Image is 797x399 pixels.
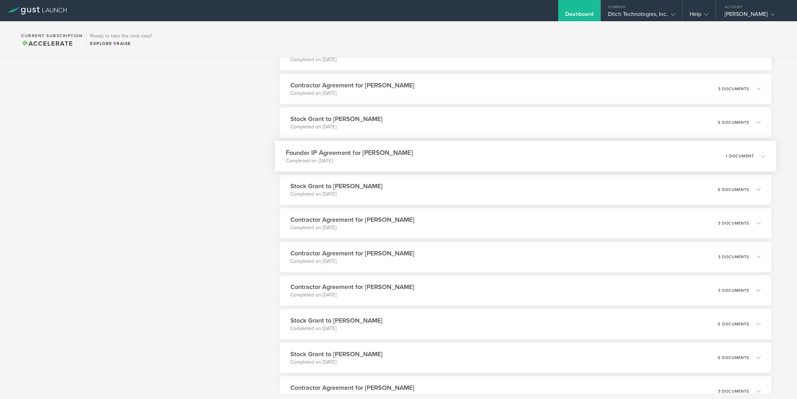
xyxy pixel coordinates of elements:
p: Completed on [DATE] [290,258,414,265]
p: 1 document [726,154,754,158]
p: 6 documents [718,322,749,326]
h3: Contractor Agreement for [PERSON_NAME] [290,383,414,392]
p: 3 documents [718,255,749,259]
h2: Current Subscription [21,34,83,38]
h3: Contractor Agreement for [PERSON_NAME] [290,249,414,258]
h3: Stock Grant to [PERSON_NAME] [290,181,383,191]
p: Completed on [DATE] [290,123,383,131]
div: Explore [90,40,152,47]
h3: Ready to take the next step? [90,34,152,39]
p: 5 documents [718,121,749,125]
h3: Founder IP Agreement for [PERSON_NAME] [285,148,413,157]
p: 6 documents [718,188,749,192]
div: Help [690,11,708,21]
h3: Contractor Agreement for [PERSON_NAME] [290,282,414,291]
h3: Stock Grant to [PERSON_NAME] [290,349,383,359]
p: Completed on [DATE] [290,359,383,366]
p: 3 documents [718,289,749,293]
h3: Contractor Agreement for [PERSON_NAME] [290,81,414,90]
h3: Stock Grant to [PERSON_NAME] [290,316,383,325]
p: 3 documents [718,389,749,393]
p: Completed on [DATE] [290,191,383,198]
h3: Contractor Agreement for [PERSON_NAME] [290,215,414,224]
p: Completed on [DATE] [290,224,414,231]
p: 5 documents [718,356,749,360]
div: Ditch Technologies, Inc. [608,11,675,21]
div: Dashboard [565,11,594,21]
p: Completed on [DATE] [290,56,414,63]
div: [PERSON_NAME] [725,11,785,21]
span: Accelerate [21,40,73,47]
p: 3 documents [718,221,749,225]
p: Completed on [DATE] [290,90,414,97]
p: Completed on [DATE] [290,291,414,299]
h3: Stock Grant to [PERSON_NAME] [290,114,383,123]
p: Completed on [DATE] [290,325,383,332]
span: Raise [112,41,131,46]
p: Completed on [DATE] [285,157,413,164]
div: Ready to take the next step?ExploreRaise [86,28,156,50]
p: 3 documents [718,87,749,91]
